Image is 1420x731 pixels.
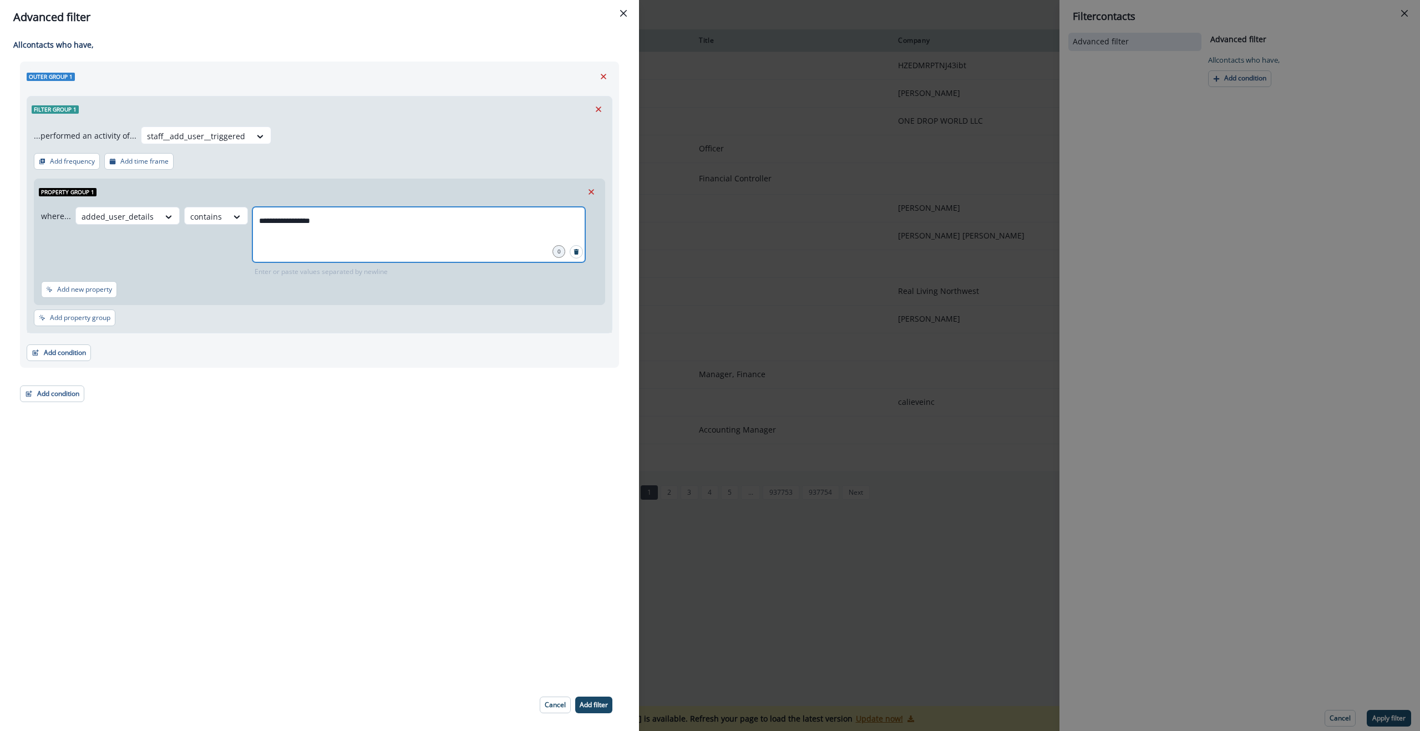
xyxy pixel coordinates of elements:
[27,344,91,361] button: Add condition
[582,184,600,200] button: Remove
[104,153,174,170] button: Add time frame
[50,314,110,322] p: Add property group
[580,701,608,709] p: Add filter
[545,701,566,709] p: Cancel
[615,4,632,22] button: Close
[34,309,115,326] button: Add property group
[13,9,626,26] div: Advanced filter
[570,245,583,258] button: Search
[57,286,112,293] p: Add new property
[27,73,75,81] span: Outer group 1
[575,697,612,713] button: Add filter
[39,188,97,196] span: Property group 1
[50,158,95,165] p: Add frequency
[590,101,607,118] button: Remove
[20,385,84,402] button: Add condition
[41,210,71,222] p: where...
[34,130,136,141] p: ...performed an activity of...
[595,68,612,85] button: Remove
[540,697,571,713] button: Cancel
[41,281,117,298] button: Add new property
[552,245,565,258] div: 0
[34,153,100,170] button: Add frequency
[252,267,390,277] p: Enter or paste values separated by newline
[13,39,619,50] p: All contact s who have,
[120,158,169,165] p: Add time frame
[32,105,79,114] span: Filter group 1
